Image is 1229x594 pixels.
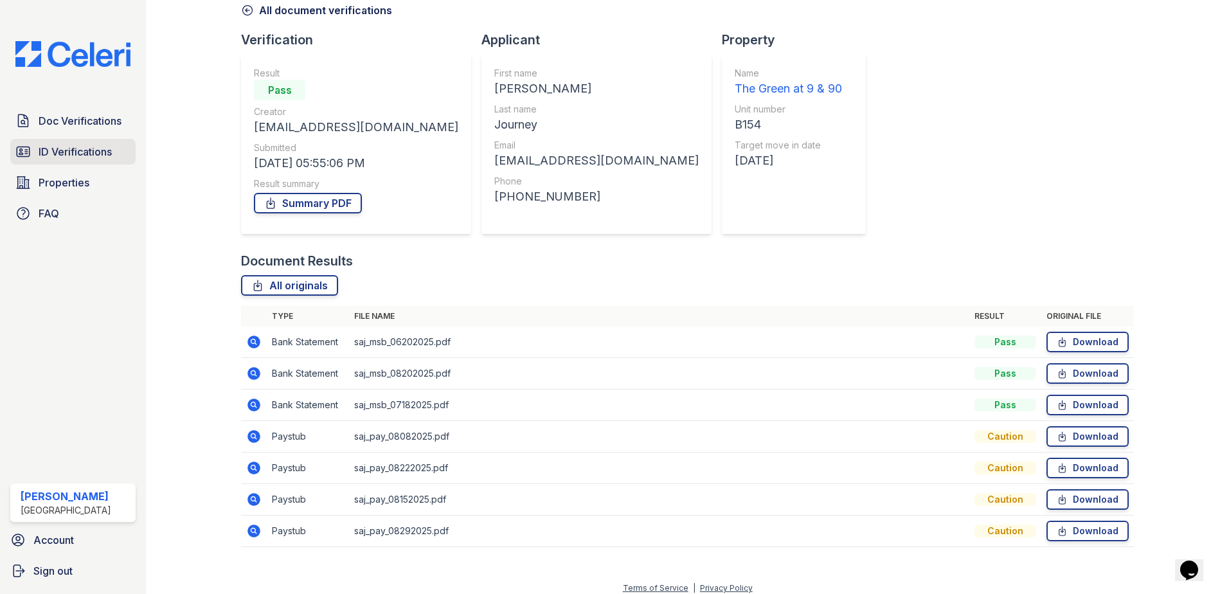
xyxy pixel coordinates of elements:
td: saj_msb_07182025.pdf [349,390,969,421]
div: Result [254,67,458,80]
td: saj_pay_08222025.pdf [349,453,969,484]
a: ID Verifications [10,139,136,165]
a: Summary PDF [254,193,362,213]
td: saj_msb_06202025.pdf [349,327,969,358]
th: File name [349,306,969,327]
span: FAQ [39,206,59,221]
div: [GEOGRAPHIC_DATA] [21,504,111,517]
div: Caution [974,525,1036,537]
a: Name The Green at 9 & 90 [735,67,842,98]
div: Creator [254,105,458,118]
td: saj_msb_08202025.pdf [349,358,969,390]
div: Pass [974,399,1036,411]
img: CE_Logo_Blue-a8612792a0a2168367f1c8372b55b34899dd931a85d93a1a3d3e32e68fde9ad4.png [5,41,141,67]
td: Paystub [267,421,349,453]
th: Result [969,306,1041,327]
div: First name [494,67,699,80]
span: Properties [39,175,89,190]
td: Paystub [267,484,349,516]
div: Email [494,139,699,152]
a: Doc Verifications [10,108,136,134]
a: Download [1046,363,1129,384]
td: Bank Statement [267,358,349,390]
td: saj_pay_08152025.pdf [349,484,969,516]
div: Caution [974,462,1036,474]
iframe: chat widget [1175,543,1216,581]
div: [DATE] [735,152,842,170]
div: Verification [241,31,481,49]
a: All originals [241,275,338,296]
div: [PERSON_NAME] [21,489,111,504]
a: Sign out [5,558,141,584]
a: Privacy Policy [700,583,753,593]
div: | [693,583,695,593]
div: [EMAIL_ADDRESS][DOMAIN_NAME] [494,152,699,170]
div: Last name [494,103,699,116]
th: Original file [1041,306,1134,327]
div: [PHONE_NUMBER] [494,188,699,206]
div: Property [722,31,876,49]
td: Bank Statement [267,390,349,421]
span: Account [33,532,74,548]
div: Result summary [254,177,458,190]
a: Download [1046,426,1129,447]
div: Name [735,67,842,80]
span: ID Verifications [39,144,112,159]
a: Properties [10,170,136,195]
div: Pass [974,367,1036,380]
a: FAQ [10,201,136,226]
div: Submitted [254,141,458,154]
div: Phone [494,175,699,188]
div: Pass [974,336,1036,348]
div: [EMAIL_ADDRESS][DOMAIN_NAME] [254,118,458,136]
a: Download [1046,489,1129,510]
a: Download [1046,521,1129,541]
a: Account [5,527,141,553]
div: Caution [974,430,1036,443]
a: Terms of Service [623,583,688,593]
div: B154 [735,116,842,134]
div: Applicant [481,31,722,49]
a: Download [1046,458,1129,478]
div: The Green at 9 & 90 [735,80,842,98]
div: [DATE] 05:55:06 PM [254,154,458,172]
td: Bank Statement [267,327,349,358]
a: All document verifications [241,3,392,18]
div: Target move in date [735,139,842,152]
a: Download [1046,395,1129,415]
th: Type [267,306,349,327]
td: saj_pay_08292025.pdf [349,516,969,547]
div: Caution [974,493,1036,506]
a: Download [1046,332,1129,352]
td: saj_pay_08082025.pdf [349,421,969,453]
div: Pass [254,80,305,100]
div: Document Results [241,252,353,270]
div: Journey [494,116,699,134]
span: Sign out [33,563,73,579]
td: Paystub [267,516,349,547]
td: Paystub [267,453,349,484]
span: Doc Verifications [39,113,121,129]
div: [PERSON_NAME] [494,80,699,98]
div: Unit number [735,103,842,116]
